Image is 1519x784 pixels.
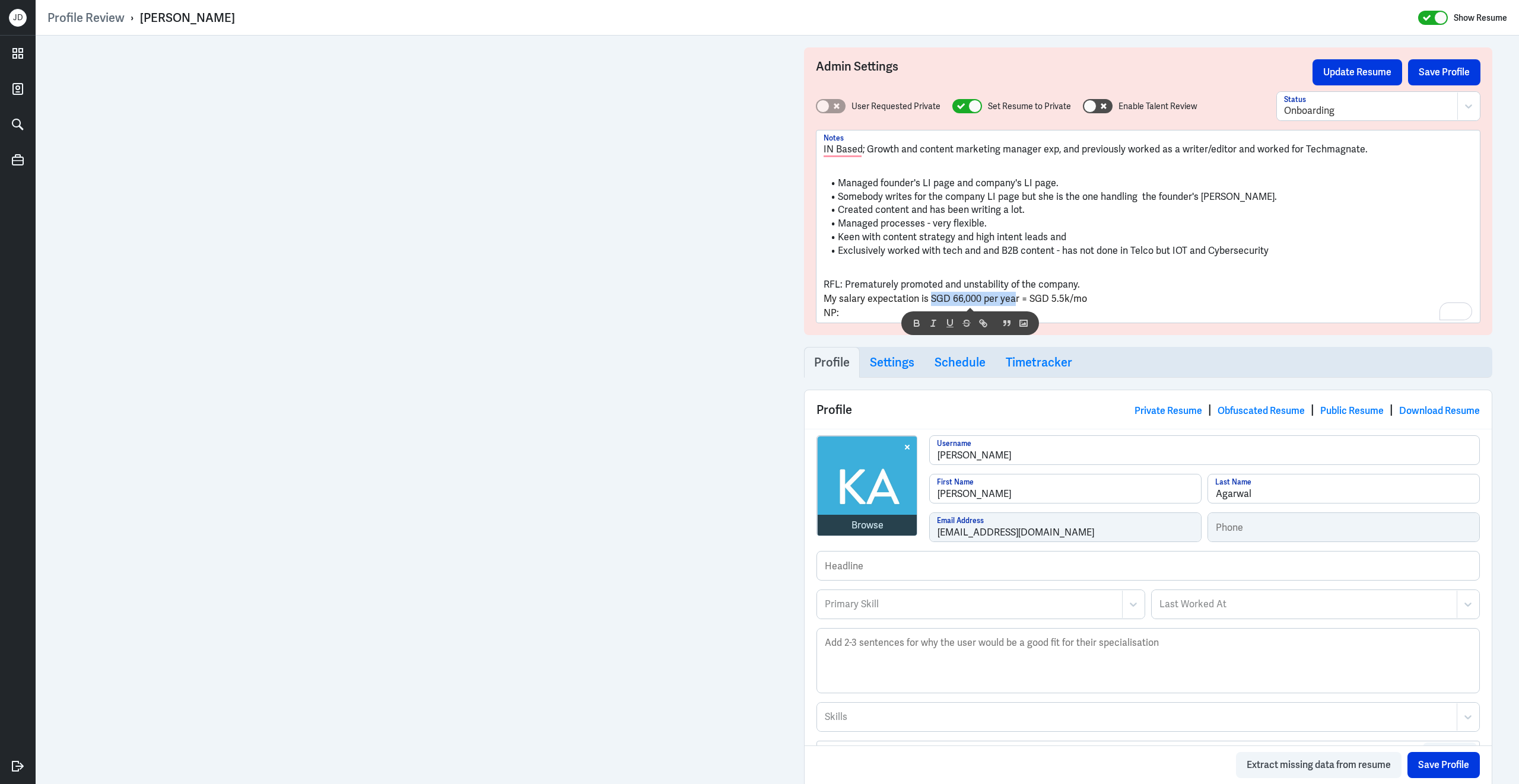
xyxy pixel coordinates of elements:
div: J D [9,9,27,27]
div: [PERSON_NAME] [140,10,235,26]
input: Phone [1208,513,1479,541]
a: Download Resume [1399,404,1480,417]
button: Update Resume [1313,59,1402,85]
button: Save Profile [1408,59,1480,85]
p: IN Based; Growth and content marketing manager exp, and previously worked as a writer/editor and ... [824,142,1473,157]
span: NP: [824,307,839,319]
h3: Settings [870,355,914,369]
li: Exclusively worked with tech and and B2B content - has not done in Telco but IOT and Cybersecurity [824,244,1473,258]
li: Keen with content strategy and high intent leads and [824,231,1473,244]
input: First Name [930,474,1201,503]
a: Public Resume [1320,404,1384,417]
label: Show Resume [1454,10,1507,26]
div: | | | [1135,401,1480,419]
iframe: To enrich screen reader interactions, please activate Accessibility in Grammarly extension settings [62,47,751,772]
a: Private Resume [1135,404,1202,417]
li: Created content and has been writing a lot. [824,203,1473,217]
div: To enrich screen reader interactions, please activate Accessibility in Grammarly extension settings [824,142,1473,320]
input: Username [930,436,1479,464]
li: Managed processes - very flexible. [824,217,1473,231]
div: Profile [805,390,1492,429]
span: My salary expectation is SGD 66,000 per year = SGD 5.5k/mo [824,292,1087,305]
h3: Admin Settings [816,59,1313,85]
button: Extract missing data from resume [1236,752,1402,778]
p: RFL: Prematurely promoted and unstability of the company. [824,278,1473,292]
h3: Profile [814,355,850,369]
p: › [125,10,140,26]
li: Managed founder's LI page and company's LI page. [824,177,1473,190]
a: Obfuscated Resume [1218,404,1305,417]
input: Headline [817,552,1479,580]
label: Enable Talent Review [1118,100,1197,113]
label: Set Resume to Private [988,100,1071,113]
input: Email Address [930,513,1201,541]
button: Browse [1423,742,1477,769]
h3: Schedule [935,355,986,369]
li: Somebody writes for the company LI page but she is the one handling the founder's [PERSON_NAME]. [824,190,1473,204]
label: User Requested Private [851,100,940,113]
div: Browse [851,518,884,533]
a: Profile Review [47,10,125,26]
h3: Timetracker [1006,355,1072,369]
input: Last Name [1208,474,1479,503]
img: avatar.jpg [818,436,917,536]
button: Save Profile [1407,752,1480,778]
